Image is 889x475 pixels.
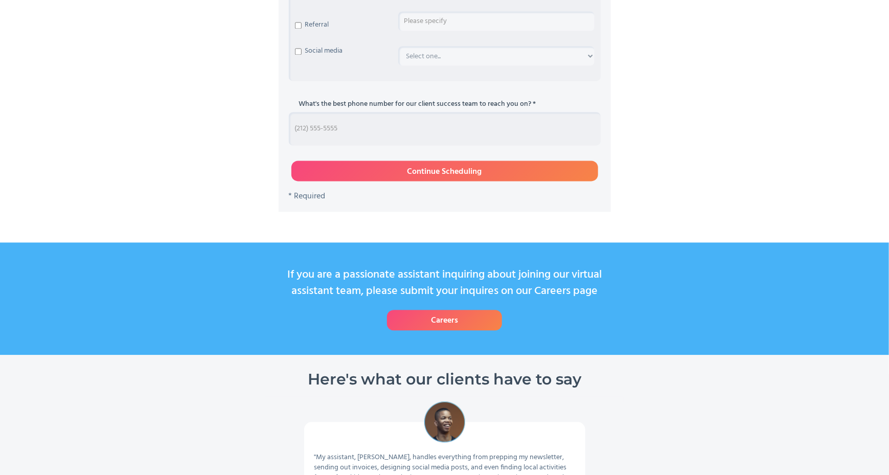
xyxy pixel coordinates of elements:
span: Social media [305,46,343,56]
input: Referral [295,22,302,29]
input: Continue Scheduling [291,161,598,181]
h1: If you are a passionate assistant inquiring about joining our virtual assistant team, please subm... [279,267,611,300]
input: Social media [295,48,302,55]
strong: Careers [431,314,458,327]
input: Please specify [398,11,595,31]
span: Referral [305,20,329,30]
input: (212) 555-5555 [289,112,601,145]
p: * Required [289,191,601,201]
a: Careers [387,310,502,330]
h5: What's the best phone number for our client success team to reach you on? * [289,99,601,109]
